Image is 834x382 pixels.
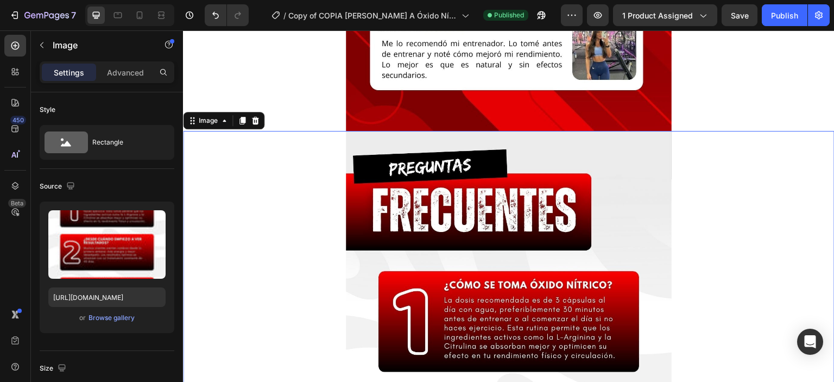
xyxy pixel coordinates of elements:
[205,4,249,26] div: Undo/Redo
[494,10,524,20] span: Published
[288,10,457,21] span: Copy of COPIA [PERSON_NAME] A Óxido Nítrico – Cápsulas de Óxido Nítrico con Huanarpo para Energía...
[283,10,286,21] span: /
[88,312,135,323] button: Browse gallery
[107,67,144,78] p: Advanced
[771,10,798,21] div: Publish
[183,30,834,382] iframe: Design area
[48,287,166,307] input: https://example.com/image.jpg
[4,4,81,26] button: 7
[71,9,76,22] p: 7
[722,4,757,26] button: Save
[762,4,807,26] button: Publish
[10,116,26,124] div: 450
[79,311,86,324] span: or
[622,10,693,21] span: 1 product assigned
[48,210,166,279] img: preview-image
[40,105,55,115] div: Style
[54,67,84,78] p: Settings
[92,130,159,155] div: Rectangle
[53,39,145,52] p: Image
[731,11,749,20] span: Save
[40,361,68,376] div: Size
[89,313,135,323] div: Browse gallery
[797,329,823,355] div: Open Intercom Messenger
[40,179,77,194] div: Source
[613,4,717,26] button: 1 product assigned
[8,199,26,208] div: Beta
